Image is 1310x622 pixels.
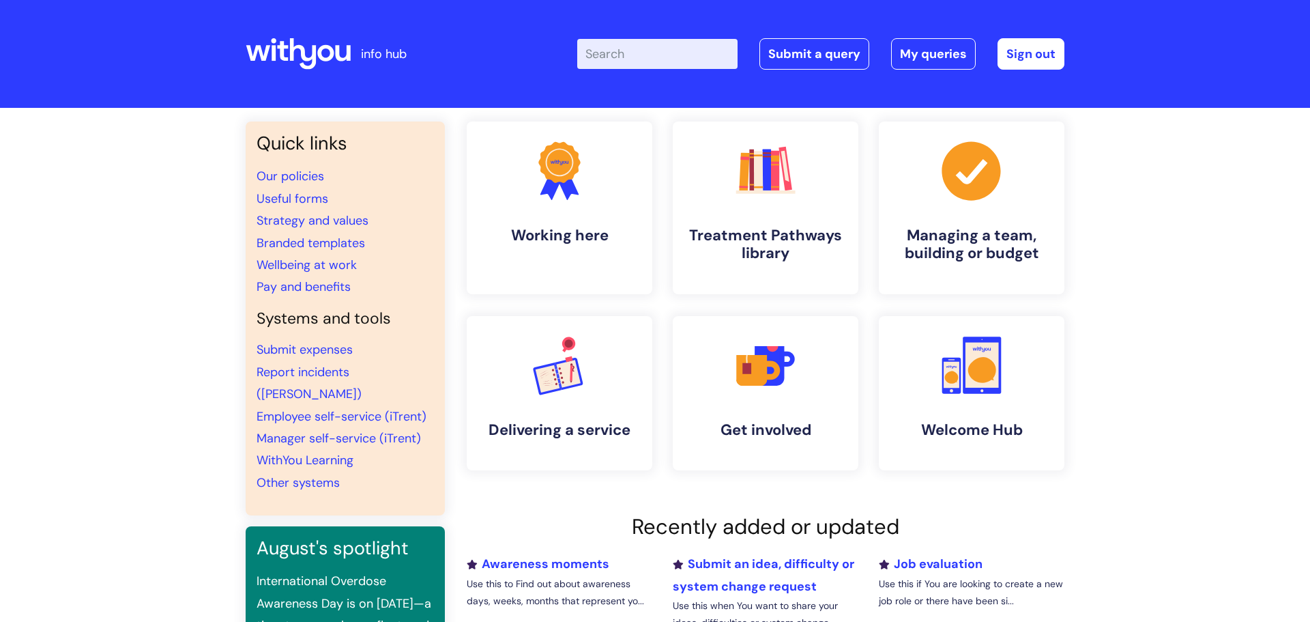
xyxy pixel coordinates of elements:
[684,421,847,439] h4: Get involved
[478,227,641,244] h4: Working here
[759,38,869,70] a: Submit a query
[673,122,858,294] a: Treatment Pathways library
[467,122,652,294] a: Working here
[467,316,652,470] a: Delivering a service
[879,122,1064,294] a: Managing a team, building or budget
[257,364,362,402] a: Report incidents ([PERSON_NAME])
[673,316,858,470] a: Get involved
[890,421,1053,439] h4: Welcome Hub
[361,43,407,65] p: info hub
[257,257,357,273] a: Wellbeing at work
[890,227,1053,263] h4: Managing a team, building or budget
[467,514,1064,539] h2: Recently added or updated
[478,421,641,439] h4: Delivering a service
[577,38,1064,70] div: | -
[684,227,847,263] h4: Treatment Pathways library
[577,39,738,69] input: Search
[891,38,976,70] a: My queries
[257,190,328,207] a: Useful forms
[257,430,421,447] a: Manager self-service (iTrent)
[257,475,340,491] a: Other systems
[257,168,324,184] a: Our policies
[467,576,652,610] p: Use this to Find out about awareness days, weeks, months that represent yo...
[673,556,854,594] a: Submit an idea, difficulty or system change request
[257,537,434,559] h3: August's spotlight
[257,235,365,251] a: Branded templates
[257,279,351,295] a: Pay and benefits
[998,38,1064,70] a: Sign out
[879,556,982,572] a: Job evaluation
[879,316,1064,470] a: Welcome Hub
[257,452,353,468] a: WithYou Learning
[467,556,609,572] a: Awareness moments
[879,576,1064,610] p: Use this if You are looking to create a new job role or there have been si...
[257,212,368,229] a: Strategy and values
[257,132,434,154] h3: Quick links
[257,408,426,425] a: Employee self-service (iTrent)
[257,309,434,328] h4: Systems and tools
[257,341,353,358] a: Submit expenses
